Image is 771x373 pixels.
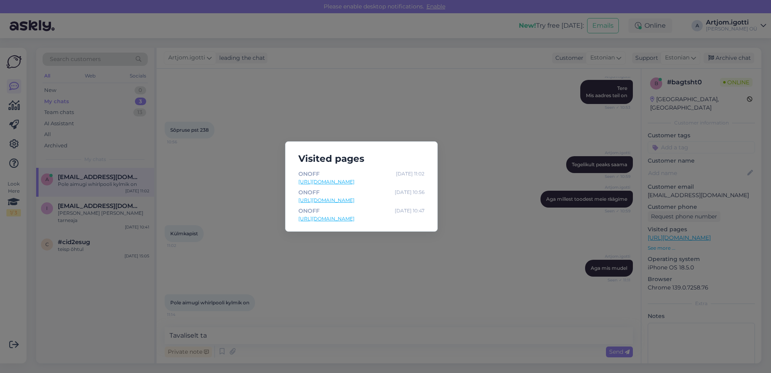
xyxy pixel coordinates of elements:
[395,206,424,215] div: [DATE] 10:47
[298,178,424,185] a: [URL][DOMAIN_NAME]
[395,188,424,197] div: [DATE] 10:56
[298,169,320,178] div: ONOFF
[396,169,424,178] div: [DATE] 11:02
[298,188,320,197] div: ONOFF
[298,206,320,215] div: ONOFF
[298,215,424,222] a: [URL][DOMAIN_NAME]
[298,197,424,204] a: [URL][DOMAIN_NAME]
[292,151,431,166] h5: Visited pages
